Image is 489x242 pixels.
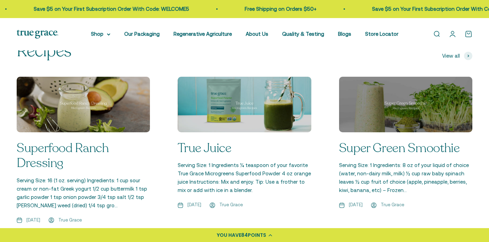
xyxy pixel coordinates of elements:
span: True Grace [381,201,404,209]
a: Regenerative Agriculture [174,31,232,37]
a: Superfood Ranch Dressing [17,140,109,172]
a: Store Locator [365,31,398,37]
a: Our Packaging [124,31,160,37]
a: Super Green Smoothie [339,140,460,157]
p: Serving Size: 1 Ingredients: 8 oz of your liquid of choice (water, non-dairy milk, milk) ½ cup ra... [339,161,472,194]
img: True Juice [178,77,311,132]
p: Serving Size: 1 Ingredients ¼ teaspoon of your favorite True Grace Microgreens Superfood Powder 4... [178,161,311,194]
a: About Us [246,31,268,37]
span: POINTS [248,232,266,239]
img: Super Green Smoothie [335,75,476,134]
span: [DATE] [26,217,40,224]
img: Superfood Ranch Dressing [17,77,150,132]
span: View all [442,52,460,60]
a: Quality & Testing [282,31,324,37]
split-lines: Recipes [17,40,71,62]
a: True Juice [178,140,231,157]
a: Free Shipping on Orders $50+ [244,6,316,12]
span: 84 [241,232,248,239]
span: [DATE] [349,201,363,209]
p: Save $5 on Your First Subscription Order With Code: WELCOME5 [33,5,188,13]
summary: Shop [91,30,110,38]
a: Blogs [338,31,351,37]
span: [DATE] [187,201,201,209]
a: View all [442,52,472,60]
span: YOU HAVE [217,232,241,239]
span: True Grace [219,201,243,209]
p: Serving Size: 16 (1 oz. serving) Ingredients: 1 cup sour cream or non-fat Greek yogurt 1/2 cup bu... [17,176,150,210]
span: True Grace [58,217,82,224]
